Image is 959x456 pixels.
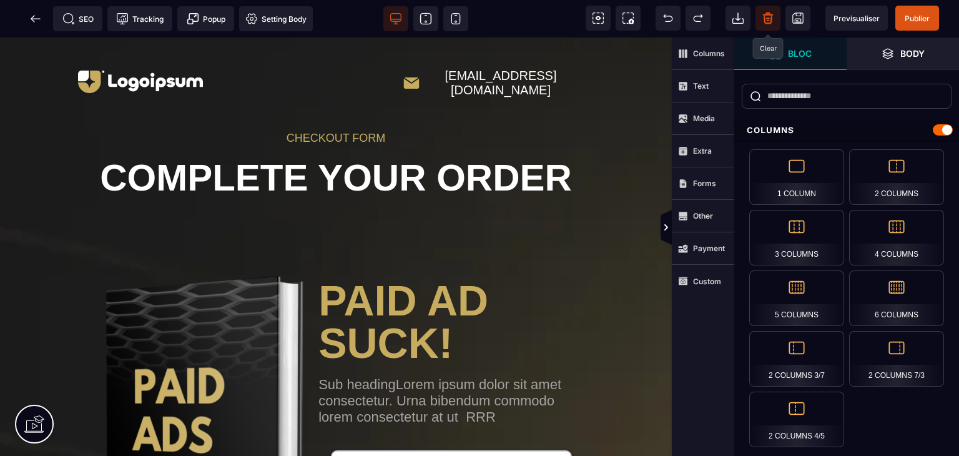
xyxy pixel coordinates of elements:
[693,114,715,123] strong: Media
[693,49,725,58] strong: Columns
[834,14,880,23] span: Previsualiser
[87,107,584,161] text: COMPLETE YOUR ORDER
[78,33,203,56] img: 266f445d169e7bf2fca34f7899903576_Logo.png
[734,119,959,142] div: Columns
[403,36,420,55] img: 26ab8f89538353c43e3c25b89685bf90_mail.png
[749,392,844,447] div: 2 Columns 4/5
[847,37,959,70] span: Open Layer Manager
[693,179,716,188] strong: Forms
[116,12,164,25] span: Tracking
[749,270,844,326] div: 5 Columns
[825,6,888,31] span: Preview
[849,210,944,265] div: 4 Columns
[420,31,581,60] text: [EMAIL_ADDRESS][DOMAIN_NAME]
[693,211,713,221] strong: Other
[245,12,307,25] span: Setting Body
[693,81,709,91] strong: Text
[900,49,925,58] strong: Body
[287,94,386,107] text: CHECKOUT FORM
[62,12,94,25] span: SEO
[788,49,812,58] strong: Bloc
[849,149,944,205] div: 2 Columns
[586,6,611,31] span: View components
[693,146,712,156] strong: Extra
[187,12,225,25] span: Popup
[693,277,721,286] strong: Custom
[318,229,584,327] text: PAID AD SUCK!
[849,331,944,387] div: 2 Columns 7/3
[749,210,844,265] div: 3 Columns
[749,331,844,387] div: 2 Columns 3/7
[905,14,930,23] span: Publier
[693,244,725,253] strong: Payment
[318,339,584,388] text: Sub headingLorem ipsum dolor sit amet consectetur. Urna bibendum commodo lorem consectetur at ut RRR
[849,270,944,326] div: 6 Columns
[749,149,844,205] div: 1 Column
[616,6,641,31] span: Screenshot
[734,37,847,70] span: Open Blocks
